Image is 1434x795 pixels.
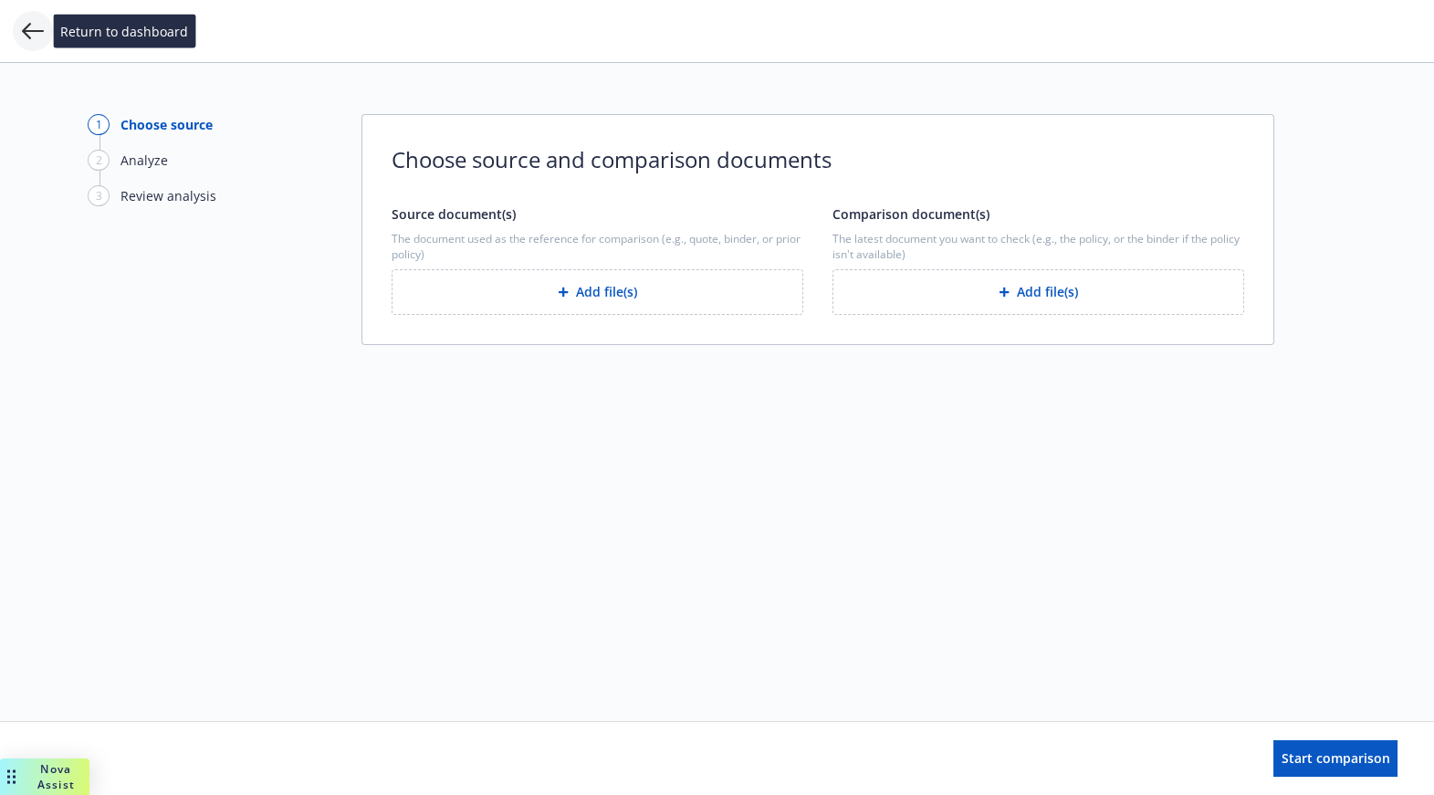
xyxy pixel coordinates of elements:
[37,761,75,792] span: Nova Assist
[88,185,110,206] div: 3
[392,231,803,262] span: The document used as the reference for comparison (e.g., quote, binder, or prior policy)
[392,205,516,223] span: Source document(s)
[1273,740,1397,777] button: Start comparison
[88,150,110,171] div: 2
[60,21,188,40] span: Return to dashboard
[1282,749,1390,767] span: Start comparison
[392,269,803,315] button: Add file(s)
[832,269,1244,315] button: Add file(s)
[832,231,1244,262] span: The latest document you want to check (e.g., the policy, or the binder if the policy isn't availa...
[88,114,110,135] div: 1
[120,186,216,205] div: Review analysis
[392,144,1244,175] span: Choose source and comparison documents
[120,115,213,134] div: Choose source
[832,205,989,223] span: Comparison document(s)
[120,151,168,170] div: Analyze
